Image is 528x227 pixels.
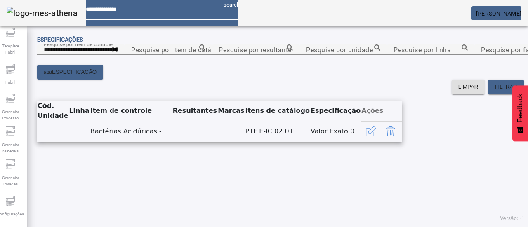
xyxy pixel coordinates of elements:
td: Bactérias Acidúricas - Garrafas Lavadas 2 [90,121,172,142]
button: LIMPAR [452,80,485,94]
th: Especificação [310,101,361,121]
button: addESPECIFICAÇÃO [37,65,103,80]
th: Itens de catálogo [245,101,310,121]
mat-label: Pesquise por resultante [219,46,292,54]
img: logo-mes-athena [7,7,78,20]
button: FILTRAR [488,80,524,94]
input: Number [306,45,380,55]
td: PTF E-IC 02.01 [245,121,310,142]
input: Number [394,45,468,55]
button: Delete [381,122,401,141]
mat-label: Pesquise por item de catálogo [131,46,225,54]
input: Number [219,45,293,55]
mat-label: Pesquise por item de controle [44,41,113,47]
th: Item de controle [90,101,172,121]
th: Cód. Unidade [37,101,68,121]
th: Resultantes [172,101,217,121]
input: Number [131,45,205,55]
span: LIMPAR [458,83,478,91]
span: [PERSON_NAME] [476,10,521,17]
span: FILTRAR [495,83,517,91]
span: Feedback [516,94,524,122]
span: Especificações [37,36,83,43]
th: Ações [361,101,402,121]
span: Fabril [3,77,18,88]
input: Number [44,45,118,55]
th: Marcas [217,101,245,121]
td: Valor Exato 0,0000 [310,121,361,142]
mat-label: Pesquise por unidade [306,46,373,54]
button: Feedback - Mostrar pesquisa [512,85,528,141]
mat-label: Pesquise por linha [394,46,451,54]
span: ESPECIFICAÇÃO [52,68,97,76]
span: Versão: () [500,215,524,221]
th: Linha [68,101,90,121]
